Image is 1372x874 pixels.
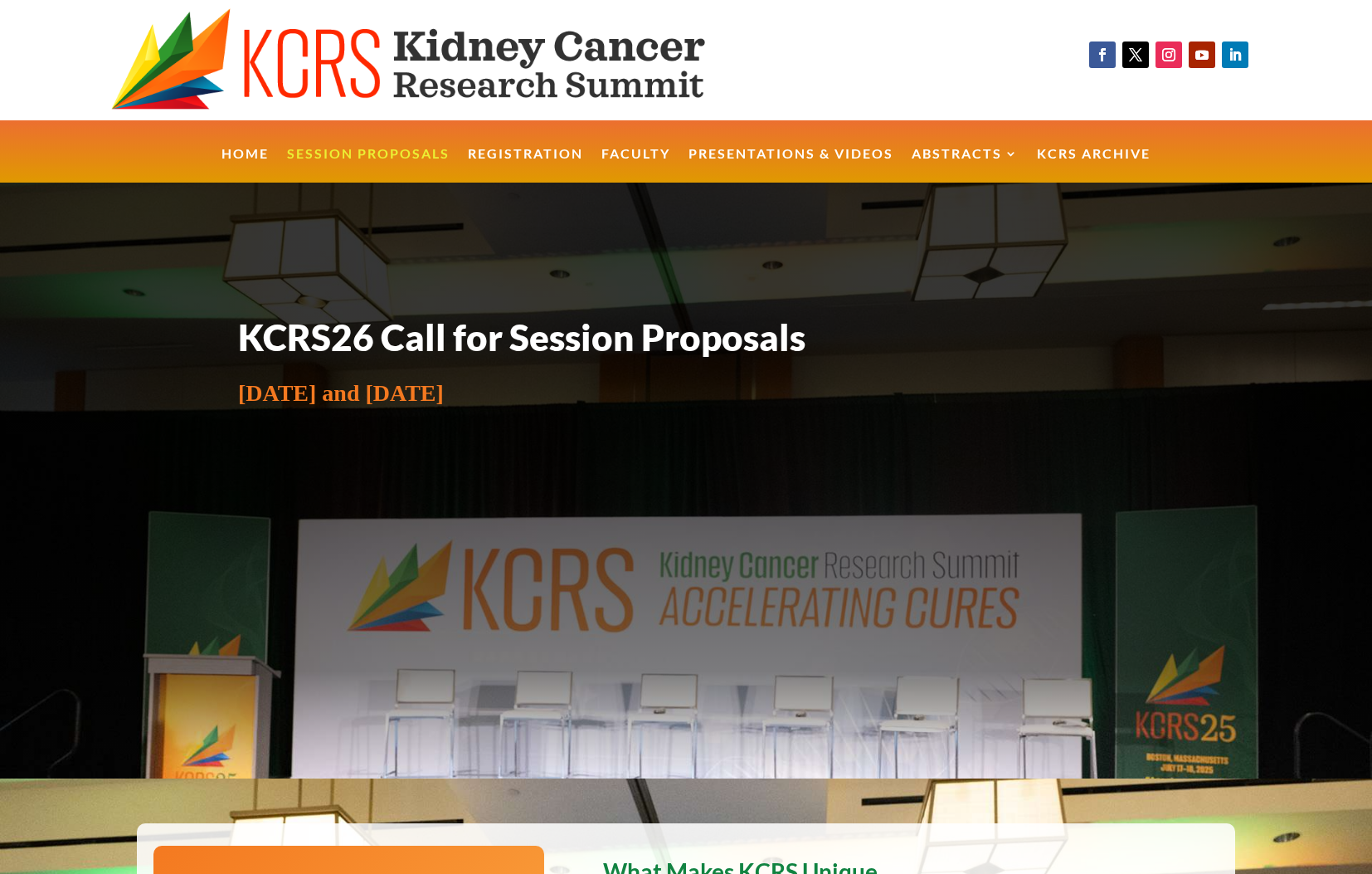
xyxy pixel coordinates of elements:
[1122,42,1149,68] a: Follow on X
[688,148,893,183] a: Presentations & Videos
[1037,148,1151,183] a: KCRS Archive
[1155,42,1182,68] a: Follow on Instagram
[1222,42,1248,68] a: Follow on LinkedIn
[287,148,450,183] a: Session Proposals
[601,148,670,183] a: Faculty
[468,148,583,183] a: Registration
[221,148,269,183] a: Home
[238,370,1134,417] p: [DATE] and [DATE]
[1089,42,1116,68] a: Follow on Facebook
[238,314,1134,369] h1: KCRS26 Call for Session Proposals
[1189,42,1215,68] a: Follow on Youtube
[111,8,778,112] img: KCRS generic logo wide
[912,148,1019,183] a: Abstracts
